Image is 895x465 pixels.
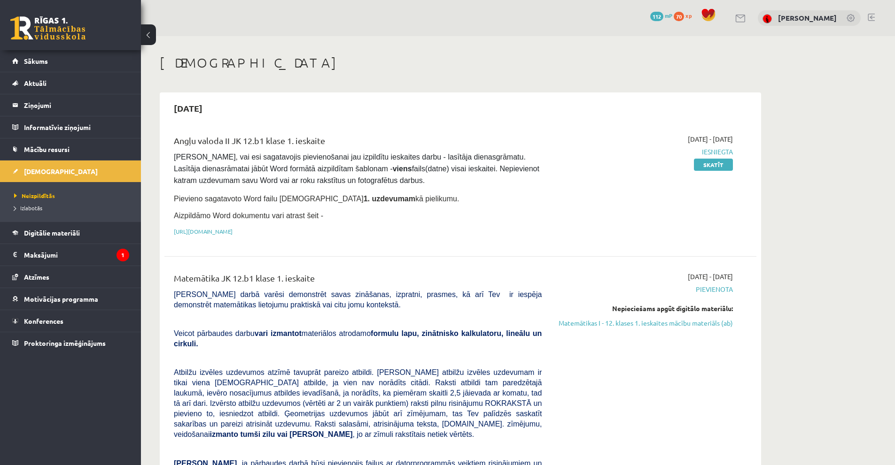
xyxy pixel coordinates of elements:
h1: [DEMOGRAPHIC_DATA] [160,55,761,71]
span: Aizpildāmo Word dokumentu vari atrast šeit - [174,212,323,220]
b: formulu lapu, zinātnisko kalkulatoru, lineālu un cirkuli. [174,329,542,348]
span: Konferences [24,317,63,325]
b: vari izmantot [255,329,302,337]
a: Proktoringa izmēģinājums [12,332,129,354]
span: Neizpildītās [14,192,55,199]
a: Mācību resursi [12,138,129,160]
span: mP [665,12,672,19]
span: Pievieno sagatavoto Word failu [DEMOGRAPHIC_DATA] kā pielikumu. [174,195,459,203]
span: 70 [674,12,684,21]
a: Izlabotās [14,204,132,212]
img: Kristofers Bernāns [763,14,772,23]
legend: Informatīvie ziņojumi [24,116,129,138]
span: [DEMOGRAPHIC_DATA] [24,167,98,175]
span: [PERSON_NAME] darbā varēsi demonstrēt savas zināšanas, izpratni, prasmes, kā arī Tev ir iespēja d... [174,290,542,309]
a: Informatīvie ziņojumi [12,116,129,138]
span: Aktuāli [24,79,47,87]
span: Digitālie materiāli [24,229,80,237]
a: Konferences [12,310,129,332]
span: Iesniegta [556,147,733,157]
span: Veicot pārbaudes darbu materiālos atrodamo [174,329,542,348]
span: Pievienota [556,284,733,294]
span: [DATE] - [DATE] [688,272,733,282]
h2: [DATE] [164,97,212,119]
a: 70 xp [674,12,696,19]
legend: Maksājumi [24,244,129,266]
a: Digitālie materiāli [12,222,129,244]
span: Atzīmes [24,273,49,281]
span: Atbilžu izvēles uzdevumos atzīmē tavuprāt pareizo atbildi. [PERSON_NAME] atbilžu izvēles uzdevuma... [174,368,542,438]
a: Atzīmes [12,266,129,288]
span: [PERSON_NAME], vai esi sagatavojis pievienošanai jau izpildītu ieskaites darbu - lasītāja dienasg... [174,153,541,184]
a: [DEMOGRAPHIC_DATA] [12,160,129,182]
b: tumši zilu vai [PERSON_NAME] [240,430,352,438]
div: Matemātika JK 12.b1 klase 1. ieskaite [174,272,542,289]
span: Sākums [24,57,48,65]
span: 112 [650,12,663,21]
div: Angļu valoda II JK 12.b1 klase 1. ieskaite [174,134,542,152]
a: 112 mP [650,12,672,19]
a: Skatīt [694,159,733,171]
strong: 1. uzdevumam [364,195,415,203]
span: Mācību resursi [24,145,70,153]
div: Nepieciešams apgūt digitālo materiālu: [556,304,733,313]
i: 1 [117,249,129,261]
a: Motivācijas programma [12,288,129,310]
a: Maksājumi1 [12,244,129,266]
a: Rīgas 1. Tālmācības vidusskola [10,16,86,40]
a: Matemātikas I - 12. klases 1. ieskaites mācību materiāls (ab) [556,318,733,328]
span: Proktoringa izmēģinājums [24,339,106,347]
a: Sākums [12,50,129,72]
span: Motivācijas programma [24,295,98,303]
span: xp [685,12,692,19]
span: [DATE] - [DATE] [688,134,733,144]
a: Ziņojumi [12,94,129,116]
span: Izlabotās [14,204,42,212]
a: [URL][DOMAIN_NAME] [174,228,233,235]
a: Neizpildītās [14,191,132,200]
legend: Ziņojumi [24,94,129,116]
a: [PERSON_NAME] [778,13,837,23]
strong: viens [393,165,412,173]
a: Aktuāli [12,72,129,94]
b: izmanto [210,430,238,438]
